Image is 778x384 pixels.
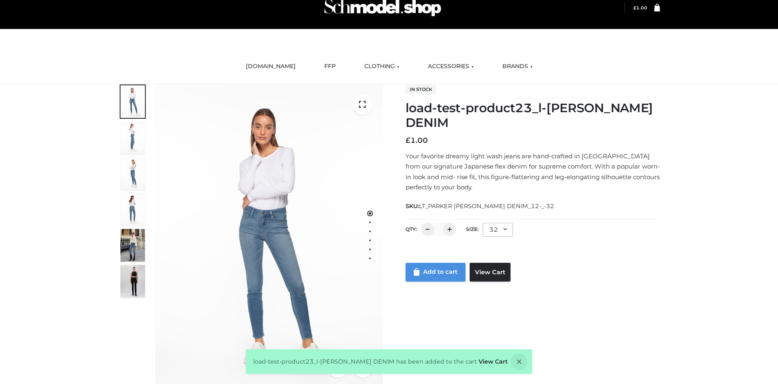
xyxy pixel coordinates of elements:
[470,263,510,282] a: View Cart
[120,193,145,226] img: 2001KLX-Ava-skinny-cove-2-scaled_32c0e67e-5e94-449c-a916-4c02a8c03427.jpg
[358,58,406,75] a: CLOTHING
[246,349,532,374] div: load-test-product23_l-[PERSON_NAME] DENIM has been added to the cart
[120,229,145,262] img: Bowery-Skinny_Cove-1.jpg
[120,85,145,118] img: 2001KLX-Ava-skinny-cove-1-scaled_9b141654-9513-48e5-b76c-3dc7db129200.jpg
[406,201,555,211] span: SKU:
[406,136,410,145] span: £
[483,223,513,237] div: 32
[419,202,554,210] span: LT_PARKER [PERSON_NAME] DENIM_12-_-32
[406,84,436,94] span: In stock
[120,121,145,154] img: 2001KLX-Ava-skinny-cove-4-scaled_4636a833-082b-4702-abec-fd5bf279c4fc.jpg
[240,58,302,75] a: [DOMAIN_NAME]
[422,58,480,75] a: ACCESSORIES
[406,101,660,130] h1: load-test-product23_l-[PERSON_NAME] DENIM
[120,265,145,297] img: 49df5f96394c49d8b5cbdcda3511328a.HD-1080p-2.5Mbps-49301101_thumbnail.jpg
[479,358,508,365] a: View Cart
[406,226,417,232] label: QTY:
[633,5,636,11] span: £
[406,151,660,193] p: Your favorite dreamy light wash jeans are hand-crafted in [GEOGRAPHIC_DATA] from our signature Ja...
[466,226,479,232] label: Size:
[633,5,647,11] bdi: 1.00
[406,263,466,282] a: Add to cart
[318,58,342,75] a: FFP
[406,136,428,145] bdi: 1.00
[496,58,539,75] a: BRANDS
[120,157,145,190] img: 2001KLX-Ava-skinny-cove-3-scaled_eb6bf915-b6b9-448f-8c6c-8cabb27fd4b2.jpg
